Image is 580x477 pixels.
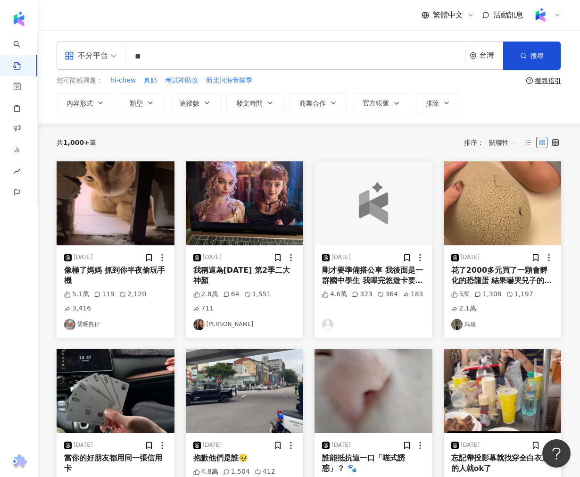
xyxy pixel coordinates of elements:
div: 當你的好朋友都用同一張信用卡 [64,453,167,474]
img: post-image [315,349,432,433]
div: 共 筆 [57,139,96,146]
div: 1,308 [474,290,501,299]
a: search [13,34,32,71]
span: 排除 [426,100,439,107]
img: post-image [57,349,174,433]
img: logo icon [11,11,26,26]
a: KOL Avatar烏龜 [451,319,554,330]
div: 711 [193,304,214,313]
div: 像極了媽媽 抓到你半夜偷玩手機 [64,265,167,286]
span: 考試神助攻 [165,76,198,85]
div: 搜尋指引 [535,77,561,84]
span: 活動訊息 [493,10,523,19]
span: appstore [65,51,74,60]
button: 商業合作 [290,93,347,112]
div: 2.8萬 [193,290,218,299]
a: KOL Avatar[PERSON_NAME] [193,319,296,330]
div: [DATE] [74,441,93,449]
img: post-image [57,161,174,245]
span: 真奶 [144,76,157,85]
img: chrome extension [10,454,28,469]
button: 類型 [120,93,164,112]
iframe: Help Scout Beacon - Open [542,439,571,468]
button: 追蹤數 [170,93,221,112]
div: 2,120 [119,290,146,299]
div: 忘記帶投影幕就找穿全白衣服的人就ok了 [451,453,554,474]
span: 關聯性 [489,135,517,150]
div: 1,551 [244,290,271,299]
button: logo [315,161,432,245]
div: 花了2000多元買了一顆會孵化的恐龍蛋 結果嚇哭兒子的故事(嚇哭部分沒錄到） 只有媽媽一個人覺得有趣! BTW 2000多居然買到仿的😑賣家上面還標榜TOMY，結果根本不是，我也懶得退了 [451,265,554,286]
span: 1,000+ [63,139,90,146]
button: 搜尋 [503,42,561,70]
div: [DATE] [203,253,222,261]
div: 2.1萬 [451,304,476,313]
img: post-image [444,161,562,245]
div: 5.1萬 [64,290,89,299]
span: 搜尋 [530,52,544,59]
div: [DATE] [461,441,480,449]
div: 排序： [464,135,522,150]
div: 323 [352,290,373,299]
div: 4.6萬 [322,290,347,299]
img: post-image [186,349,304,433]
span: 新北河海音樂季 [206,76,252,85]
button: 發文時間 [226,93,284,112]
div: 4.8萬 [193,467,218,477]
div: 抱歉他們是誰🥹 [193,453,296,463]
div: [DATE] [74,253,93,261]
span: question-circle [526,77,533,84]
button: 官方帳號 [353,93,410,112]
a: KOL Avatar [322,319,425,330]
div: [DATE] [331,253,351,261]
span: 發文時間 [236,100,263,107]
button: 真奶 [143,75,157,86]
span: 繁體中文 [433,10,463,20]
div: 我稱這為[DATE] 第2季二大神顏 [193,265,296,286]
button: 考試神助攻 [165,75,199,86]
span: rise [13,162,21,183]
span: 官方帳號 [363,99,389,107]
div: 119 [94,290,115,299]
img: post-image [186,161,304,245]
div: 不分平台 [65,48,108,63]
a: KOL Avatar愛睏熊仔 [64,319,167,330]
button: hi-chew [110,75,136,86]
div: [DATE] [331,441,351,449]
span: 類型 [130,100,143,107]
button: 內容形式 [57,93,114,112]
div: [DATE] [461,253,480,261]
button: 排除 [416,93,460,112]
span: 內容形式 [66,100,93,107]
img: KOL Avatar [451,319,463,330]
div: 1,504 [223,467,250,477]
div: 183 [403,290,423,299]
div: 誰能抵抗這一口「喵式誘惑」？ 🐾 [322,453,425,474]
span: environment [470,52,477,59]
div: 5萬 [451,290,470,299]
span: hi-chew [110,76,136,85]
div: 64 [223,290,240,299]
div: 剛才要準備搭公車 我後面是一群國中學生 我嗶完悠遊卡要找座位 後面的妹妹突然說找不到悠遊卡 身後的同學同時打開錢包大家在湊零錢 她就跟後面的好朋友說 沒事 你們先搭我走路去 後來他的好朋友們一起... [322,265,425,286]
div: 412 [255,467,275,477]
div: 3,416 [64,304,91,313]
span: 追蹤數 [180,100,199,107]
button: 新北河海音樂季 [206,75,253,86]
span: 商業合作 [299,100,326,107]
div: 364 [377,290,398,299]
img: post-image [444,349,562,433]
div: [DATE] [203,441,222,449]
div: 台灣 [480,51,503,59]
div: 1,197 [506,290,533,299]
img: KOL Avatar [322,319,333,330]
img: KOL Avatar [64,319,75,330]
img: logo [344,182,403,224]
span: 您可能感興趣： [57,76,103,85]
img: KOL Avatar [193,319,205,330]
img: Kolr%20app%20icon%20%281%29.png [531,6,549,24]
